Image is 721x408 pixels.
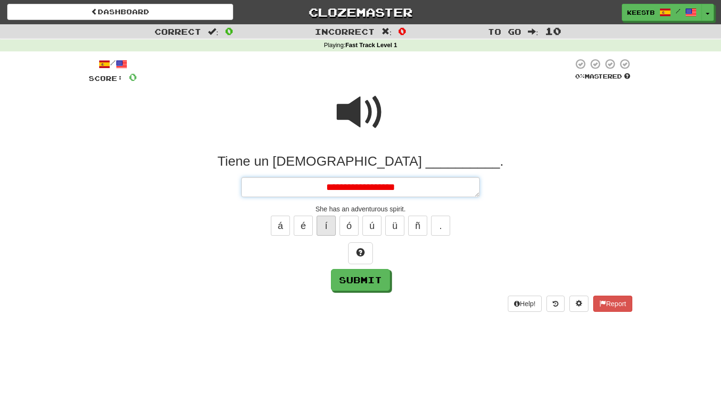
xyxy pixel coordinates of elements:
button: ü [385,216,404,236]
button: Help! [508,296,542,312]
button: ó [340,216,359,236]
span: 0 [225,25,233,37]
a: keestb / [622,4,702,21]
span: : [381,28,392,36]
span: 0 [398,25,406,37]
span: To go [488,27,521,36]
button: ñ [408,216,427,236]
strong: Fast Track Level 1 [345,42,397,49]
button: á [271,216,290,236]
span: 10 [545,25,561,37]
button: Hint! [348,242,373,264]
span: 0 [129,71,137,83]
button: Round history (alt+y) [546,296,565,312]
span: 0 % [575,72,585,80]
button: . [431,216,450,236]
span: / [676,8,680,14]
span: keestb [627,8,655,17]
div: Mastered [573,72,632,81]
span: : [528,28,538,36]
div: / [89,58,137,70]
button: é [294,216,313,236]
a: Clozemaster [247,4,474,20]
button: Submit [331,269,390,291]
span: Incorrect [315,27,375,36]
button: ú [362,216,381,236]
a: Dashboard [7,4,233,20]
span: : [208,28,218,36]
button: Report [593,296,632,312]
span: Score: [89,74,123,82]
button: í [317,216,336,236]
div: Tiene un [DEMOGRAPHIC_DATA] __________. [89,153,632,170]
span: Correct [154,27,201,36]
div: She has an adventurous spirit. [89,204,632,214]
